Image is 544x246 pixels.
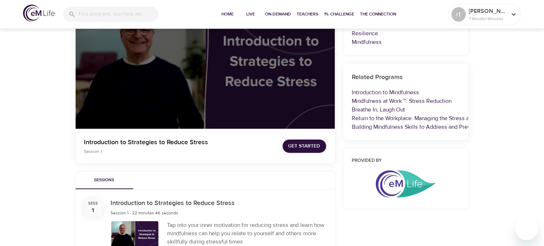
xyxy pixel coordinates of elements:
a: Introduction to Mindfulness [352,89,419,96]
p: [PERSON_NAME] [469,7,507,15]
img: logo [23,5,55,22]
span: Home [219,10,237,18]
iframe: Button to launch messaging window [515,217,538,240]
img: eMindful_LOGO_MASTER_11B02_2018.png [376,170,436,197]
span: On-Demand [265,10,291,18]
div: Sess [88,201,98,206]
a: Return to the Workplace: Managing the Stress and Anxiety [352,115,496,122]
h6: Provided by [352,157,460,165]
span: Session 1 - 22 minutes 46 seconds [111,210,179,216]
span: Live [242,10,260,18]
span: Sessions [80,177,129,184]
p: Introduction to Strategies to Reduce Stress [84,137,264,147]
p: Session 1 [84,148,264,155]
span: Get Started [288,142,320,151]
span: The Connection [360,10,396,18]
p: Resilience [352,29,460,38]
p: Mindfulness [352,38,460,46]
button: Get Started [283,140,326,153]
a: Mindfulness at Work ™: Stress Reduction [352,97,452,105]
div: 1 [92,206,94,215]
div: rt [451,7,466,22]
span: 1% Challenge [324,10,355,18]
h6: Introduction to Strategies to Reduce Stress [111,198,235,209]
span: Teachers [297,10,319,18]
div: Tap into your inner motivation for reducing stress and learn how mindfulness can help you relate ... [167,221,326,246]
h6: Related Programs [352,72,460,83]
a: Building Mindfulness Skills to Address and Prevent Burnout [352,123,499,131]
input: Find programs, teachers, etc... [78,6,158,22]
p: 7 Mindful Minutes [469,15,507,22]
a: Breathe In, Laugh Out [352,106,405,113]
